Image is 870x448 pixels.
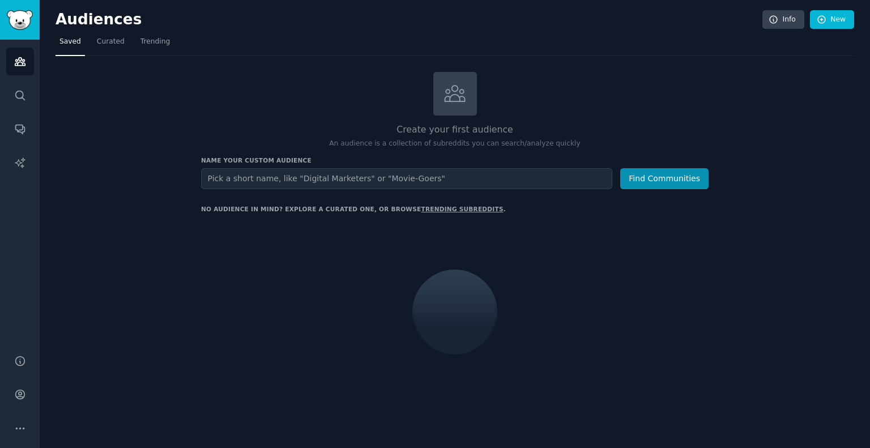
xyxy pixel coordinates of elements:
a: Saved [56,33,85,56]
h2: Create your first audience [201,123,709,137]
span: Curated [97,37,125,47]
h3: Name your custom audience [201,156,709,164]
a: New [810,10,854,29]
span: Saved [59,37,81,47]
a: Info [762,10,804,29]
a: Curated [93,33,129,56]
span: Trending [140,37,170,47]
img: GummySearch logo [7,10,33,30]
div: No audience in mind? Explore a curated one, or browse . [201,205,506,213]
h2: Audiences [56,11,762,29]
p: An audience is a collection of subreddits you can search/analyze quickly [201,139,709,149]
a: trending subreddits [421,206,503,212]
a: Trending [137,33,174,56]
button: Find Communities [620,168,709,189]
input: Pick a short name, like "Digital Marketers" or "Movie-Goers" [201,168,612,189]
